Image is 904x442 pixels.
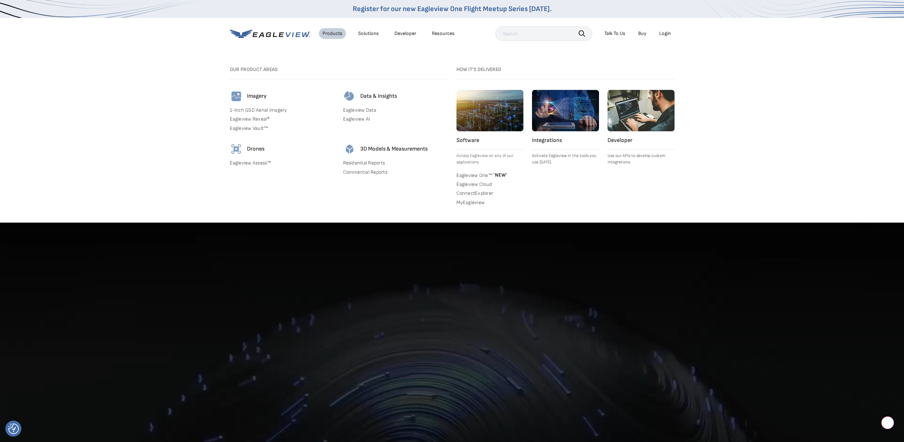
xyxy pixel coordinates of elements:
div: Login [659,30,671,37]
h3: How it's Delivered [456,66,675,73]
img: data-icon.svg [343,90,356,103]
p: Use our APIs to develop custom integrations. [608,153,675,166]
a: Developer Use our APIs to develop custom integrations. [608,90,675,166]
h4: Drones [247,146,264,153]
h4: Integrations [532,137,599,144]
div: Resources [432,30,455,37]
img: imagery-icon.svg [230,90,243,103]
a: Commercial Reports [343,169,448,176]
a: Buy [638,30,646,37]
img: Revisit consent button [8,423,19,434]
a: ConnectExplorer [456,190,523,197]
a: Eagleview Cloud [456,181,523,188]
h4: Developer [608,137,675,144]
a: Eagleview AI [343,116,448,122]
a: Eagleview Data [343,107,448,113]
p: Activate Eagleview in the tools you use [DATE]. [532,153,599,166]
a: Developer [394,30,416,37]
div: Talk To Us [604,30,625,37]
a: 1-Inch GSD Aerial Imagery [230,107,335,113]
a: Eagleview Assess™ [230,160,335,166]
a: Eagleview Vault™ [230,125,335,132]
a: MyEagleview [456,199,523,206]
h4: Software [456,137,523,144]
h3: Our Product Areas [230,66,448,73]
a: Eagleview One™ *NEW* [456,171,523,178]
img: 3d-models-icon.svg [343,143,356,156]
div: Products [322,30,342,37]
span: NEW [492,172,507,178]
div: Solutions [358,30,379,37]
p: Access Eagleview on any of our applications. [456,153,523,166]
img: drones-icon.svg [230,143,243,156]
input: Search [495,26,592,41]
h4: Imagery [247,93,267,100]
button: Consent Preferences [8,423,19,434]
h4: Data & Insights [360,93,397,100]
a: Eagleview Reveal® [230,116,335,122]
a: Register for our new Eagleview One Flight Meetup Series [DATE]. [353,5,552,13]
img: software.webp [456,90,523,131]
a: Integrations Activate Eagleview in the tools you use [DATE]. [532,90,599,166]
img: integrations.webp [532,90,599,131]
img: developer.webp [608,90,675,131]
h4: 3D Models & Measurements [360,146,428,153]
a: Residential Reports [343,160,448,166]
